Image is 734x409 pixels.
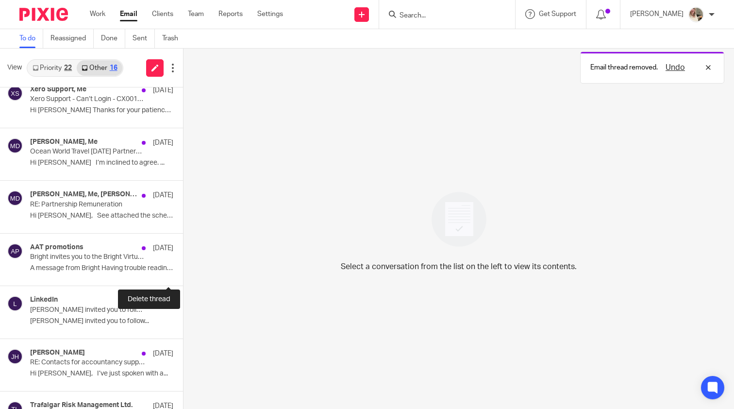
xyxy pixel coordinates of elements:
p: [PERSON_NAME] invited you to follow... [30,317,173,325]
p: Hi [PERSON_NAME], I’ve just spoken with a... [30,370,173,378]
p: [DATE] [153,190,173,200]
h4: [PERSON_NAME], Me [30,138,98,146]
p: RE: Contacts for accountancy support [MZ-LLP.FID10598730] [30,358,145,367]
a: Settings [257,9,283,19]
a: Work [90,9,105,19]
img: svg%3E [7,138,23,153]
a: Clients [152,9,173,19]
p: [DATE] [153,349,173,358]
p: Hi [PERSON_NAME], See attached the schedules. ... [30,212,173,220]
img: A3ABFD03-94E6-44F9-A09D-ED751F5F1762.jpeg [688,7,704,22]
a: To do [19,29,43,48]
p: Hi [PERSON_NAME] I’m inclined to agree. ... [30,159,173,167]
p: Xero Support - Can’t Login - CX0017070076 [30,95,145,103]
a: Trash [162,29,185,48]
div: 16 [110,65,117,71]
p: Select a conversation from the list on the left to view its contents. [341,261,577,273]
img: Pixie [19,8,68,21]
a: Priority22 [28,60,77,76]
h4: [PERSON_NAME], Me, [PERSON_NAME] [30,190,137,199]
button: Undo [663,62,688,73]
h4: LinkedIn [30,296,58,304]
h4: Xero Support, Me [30,85,86,94]
a: Other16 [77,60,122,76]
p: [DATE] [153,138,173,148]
img: svg%3E [7,349,23,364]
p: Bright invites you to the Bright Virtual Conference: final agenda announced [30,253,145,261]
img: svg%3E [7,296,23,311]
a: Done [101,29,125,48]
p: [DATE] [153,243,173,253]
p: [DATE] [153,85,173,95]
a: Reports [218,9,243,19]
p: [PERSON_NAME] invited you to follow Praestans Global Advisors [30,306,145,314]
p: [DATE] [153,296,173,306]
img: svg%3E [7,190,23,206]
h4: [PERSON_NAME] [30,349,85,357]
a: Reassigned [50,29,94,48]
span: View [7,63,22,73]
p: A message from Bright Having trouble reading... [30,264,173,273]
p: Hi [PERSON_NAME] Thanks for your patience while... [30,106,173,115]
img: image [425,186,493,253]
img: svg%3E [7,85,23,101]
div: 22 [64,65,72,71]
p: Ocean World Travel [DATE] Partnership accounts. [30,148,145,156]
p: Email thread removed. [590,63,658,72]
a: Sent [133,29,155,48]
p: RE: Partnership Remuneration [30,201,145,209]
a: Team [188,9,204,19]
img: svg%3E [7,243,23,259]
a: Email [120,9,137,19]
h4: AAT promotions [30,243,83,252]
